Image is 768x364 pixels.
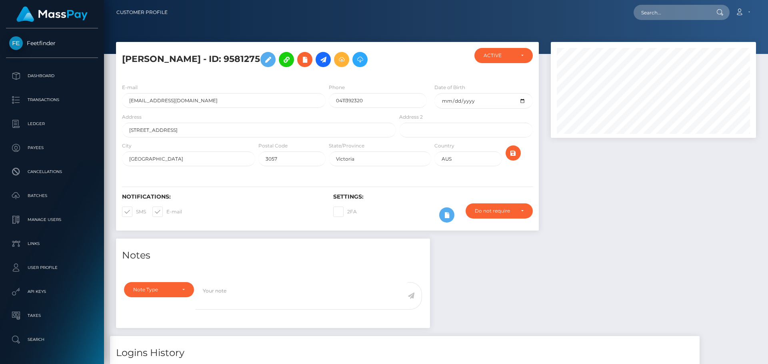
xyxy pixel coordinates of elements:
img: Feetfinder [9,36,23,50]
label: SMS [122,207,146,217]
button: Do not require [466,203,533,219]
label: Country [434,142,454,149]
h4: Logins History [116,346,694,360]
p: Manage Users [9,214,95,226]
p: Taxes [9,310,95,322]
a: Cancellations [6,162,98,182]
p: Batches [9,190,95,202]
a: Manage Users [6,210,98,230]
a: Ledger [6,114,98,134]
p: User Profile [9,262,95,274]
button: ACTIVE [474,48,533,63]
label: 2FA [333,207,357,217]
a: Transactions [6,90,98,110]
p: API Keys [9,286,95,298]
a: User Profile [6,258,98,278]
a: Dashboard [6,66,98,86]
p: Ledger [9,118,95,130]
label: E-mail [152,207,182,217]
a: Initiate Payout [316,52,331,67]
label: Address 2 [399,113,423,121]
p: Cancellations [9,166,95,178]
label: Date of Birth [434,84,465,91]
input: Search... [634,5,709,20]
div: Do not require [475,208,514,214]
img: MassPay Logo [16,6,88,22]
button: Note Type [124,282,194,297]
a: Batches [6,186,98,206]
label: State/Province [329,142,364,149]
label: City [122,142,132,149]
h6: Settings: [333,193,532,200]
h5: [PERSON_NAME] - ID: 9581275 [122,48,392,71]
p: Links [9,238,95,250]
div: Note Type [133,286,176,293]
h4: Notes [122,249,424,263]
p: Transactions [9,94,95,106]
a: Search [6,330,98,350]
label: Phone [329,84,345,91]
label: Postal Code [258,142,288,149]
a: Links [6,234,98,254]
a: Payees [6,138,98,158]
label: Address [122,113,142,121]
p: Dashboard [9,70,95,82]
label: E-mail [122,84,138,91]
a: API Keys [6,282,98,302]
a: Taxes [6,306,98,326]
h6: Notifications: [122,193,321,200]
div: ACTIVE [484,52,514,59]
p: Payees [9,142,95,154]
a: Customer Profile [116,4,168,21]
span: Feetfinder [6,40,98,47]
p: Search [9,334,95,346]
